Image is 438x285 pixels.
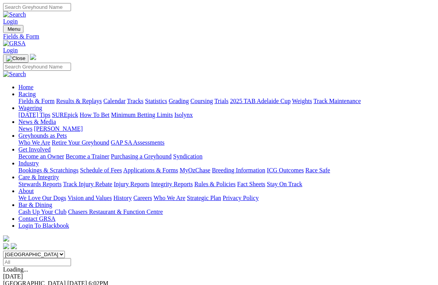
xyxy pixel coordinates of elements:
[230,98,291,104] a: 2025 TAB Adelaide Cup
[267,181,302,187] a: Stay On Track
[68,208,163,215] a: Chasers Restaurant & Function Centre
[111,153,172,160] a: Purchasing a Greyhound
[6,55,25,62] img: Close
[18,132,67,139] a: Greyhounds as Pets
[18,112,435,118] div: Wagering
[18,146,51,153] a: Get Involved
[18,98,55,104] a: Fields & Form
[18,181,61,187] a: Stewards Reports
[133,195,152,201] a: Careers
[173,153,202,160] a: Syndication
[18,222,69,229] a: Login To Blackbook
[3,18,18,25] a: Login
[8,26,20,32] span: Menu
[3,47,18,53] a: Login
[18,153,435,160] div: Get Involved
[3,266,28,273] span: Loading...
[111,112,173,118] a: Minimum Betting Limits
[34,125,83,132] a: [PERSON_NAME]
[154,195,185,201] a: Who We Are
[18,160,39,167] a: Industry
[113,195,132,201] a: History
[18,215,55,222] a: Contact GRSA
[52,139,109,146] a: Retire Your Greyhound
[3,33,435,40] a: Fields & Form
[180,167,210,173] a: MyOzChase
[3,11,26,18] img: Search
[30,54,36,60] img: logo-grsa-white.png
[18,174,59,180] a: Care & Integrity
[18,139,435,146] div: Greyhounds as Pets
[18,188,34,194] a: About
[127,98,144,104] a: Tracks
[114,181,149,187] a: Injury Reports
[18,98,435,105] div: Racing
[18,208,66,215] a: Cash Up Your Club
[214,98,228,104] a: Trials
[3,40,26,47] img: GRSA
[18,167,78,173] a: Bookings & Scratchings
[194,181,236,187] a: Rules & Policies
[18,105,42,111] a: Wagering
[237,181,265,187] a: Fact Sheets
[11,243,17,249] img: twitter.svg
[18,112,50,118] a: [DATE] Tips
[3,63,71,71] input: Search
[145,98,167,104] a: Statistics
[80,112,110,118] a: How To Bet
[305,167,330,173] a: Race Safe
[18,195,66,201] a: We Love Our Dogs
[18,125,435,132] div: News & Media
[174,112,193,118] a: Isolynx
[3,54,28,63] button: Toggle navigation
[3,243,9,249] img: facebook.svg
[52,112,78,118] a: SUREpick
[223,195,259,201] a: Privacy Policy
[103,98,126,104] a: Calendar
[3,273,435,280] div: [DATE]
[18,181,435,188] div: Care & Integrity
[292,98,312,104] a: Weights
[3,235,9,242] img: logo-grsa-white.png
[123,167,178,173] a: Applications & Forms
[3,71,26,78] img: Search
[56,98,102,104] a: Results & Replays
[18,118,56,125] a: News & Media
[80,167,122,173] a: Schedule of Fees
[68,195,112,201] a: Vision and Values
[190,98,213,104] a: Coursing
[111,139,165,146] a: GAP SA Assessments
[187,195,221,201] a: Strategic Plan
[63,181,112,187] a: Track Injury Rebate
[18,167,435,174] div: Industry
[18,195,435,202] div: About
[3,3,71,11] input: Search
[212,167,265,173] a: Breeding Information
[18,202,52,208] a: Bar & Dining
[18,84,33,90] a: Home
[169,98,189,104] a: Grading
[3,258,71,266] input: Select date
[18,139,50,146] a: Who We Are
[314,98,361,104] a: Track Maintenance
[18,153,64,160] a: Become an Owner
[18,125,32,132] a: News
[3,25,23,33] button: Toggle navigation
[151,181,193,187] a: Integrity Reports
[267,167,304,173] a: ICG Outcomes
[18,91,36,97] a: Racing
[18,208,435,215] div: Bar & Dining
[66,153,109,160] a: Become a Trainer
